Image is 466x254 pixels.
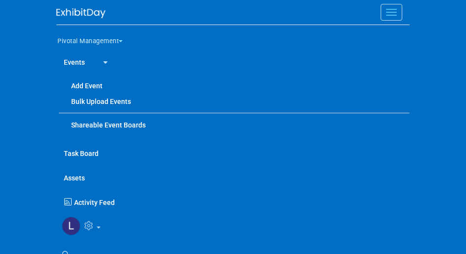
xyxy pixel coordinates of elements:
[56,8,105,18] img: ExhibitDay
[59,94,410,109] a: Bulk Upload Events
[56,29,135,50] button: Pivotal Management
[74,199,115,206] span: Activity Feed
[56,165,410,190] a: Assets
[62,190,410,210] a: Activity Feed
[62,217,80,235] img: Leslie Pelton
[59,77,410,94] a: Add Event
[381,4,402,21] button: Menu
[56,50,92,74] a: Events
[59,116,410,134] a: Shareable Event Boards
[56,141,410,165] a: Task Board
